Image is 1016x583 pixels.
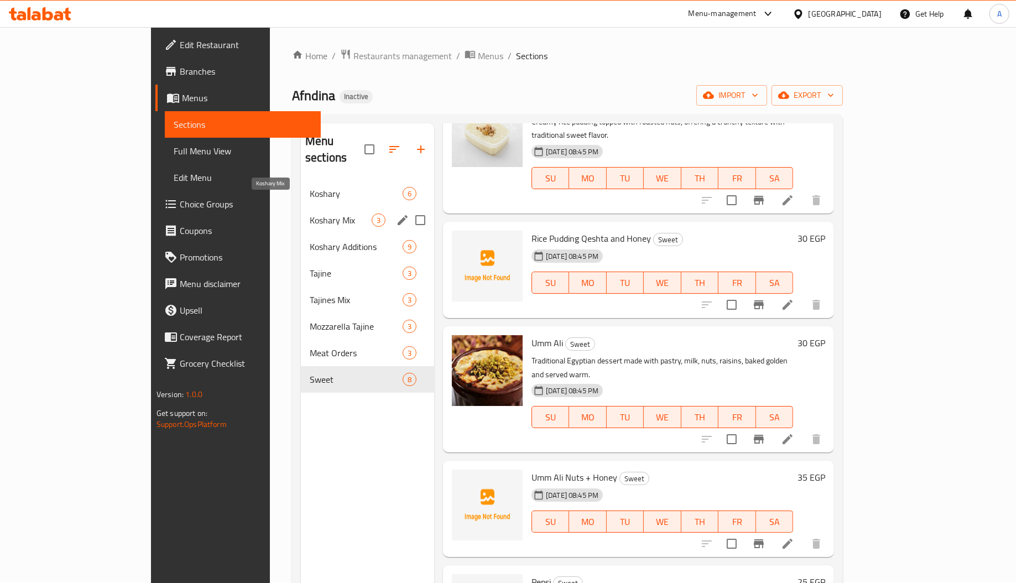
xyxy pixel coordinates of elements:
[372,215,385,226] span: 3
[607,272,644,294] button: TU
[532,335,563,351] span: Umm Ali
[569,511,606,533] button: MO
[756,511,793,533] button: SA
[174,118,312,131] span: Sections
[720,293,743,316] span: Select to update
[452,470,523,540] img: Umm Ali Nuts + Honey
[532,115,793,143] p: Creamy rice pudding topped with roasted nuts, offering a crunchy texture with traditional sweet f...
[394,212,411,228] button: edit
[532,511,569,533] button: SU
[180,357,312,370] span: Grocery Checklist
[180,65,312,78] span: Branches
[155,191,321,217] a: Choice Groups
[648,170,676,186] span: WE
[781,433,794,446] a: Edit menu item
[310,373,403,386] span: Sweet
[478,49,503,63] span: Menus
[760,409,789,425] span: SA
[301,176,434,397] nav: Menu sections
[705,89,758,102] span: import
[301,207,434,233] div: Koshary Mix3edit
[310,214,372,227] span: Koshary Mix
[155,297,321,324] a: Upsell
[403,374,416,385] span: 8
[180,277,312,290] span: Menu disclaimer
[541,251,603,262] span: [DATE] 08:45 PM
[452,96,523,167] img: Rice Pudding With Nuts
[746,530,772,557] button: Branch-specific-item
[340,92,373,101] span: Inactive
[165,138,321,164] a: Full Menu View
[681,406,718,428] button: TH
[644,406,681,428] button: WE
[997,8,1002,20] span: A
[644,272,681,294] button: WE
[516,49,548,63] span: Sections
[182,91,312,105] span: Menus
[340,49,452,63] a: Restaurants management
[781,537,794,550] a: Edit menu item
[532,230,651,247] span: Rice Pudding Qeshta and Honey
[403,240,416,253] div: items
[532,272,569,294] button: SU
[353,49,452,63] span: Restaurants management
[541,490,603,501] span: [DATE] 08:45 PM
[803,530,830,557] button: delete
[781,194,794,207] a: Edit menu item
[157,417,227,431] a: Support.OpsPlatform
[781,298,794,311] a: Edit menu item
[681,511,718,533] button: TH
[174,171,312,184] span: Edit Menu
[574,409,602,425] span: MO
[536,409,565,425] span: SU
[611,170,639,186] span: TU
[746,291,772,318] button: Branch-specific-item
[569,272,606,294] button: MO
[180,38,312,51] span: Edit Restaurant
[720,532,743,555] span: Select to update
[718,406,756,428] button: FR
[155,244,321,270] a: Promotions
[310,346,403,360] span: Meat Orders
[803,426,830,452] button: delete
[681,167,718,189] button: TH
[607,167,644,189] button: TU
[155,324,321,350] a: Coverage Report
[174,144,312,158] span: Full Menu View
[157,387,184,402] span: Version:
[358,138,381,161] span: Select all sections
[653,233,683,246] div: Sweet
[541,147,603,157] span: [DATE] 08:45 PM
[536,275,565,291] span: SU
[574,275,602,291] span: MO
[381,136,408,163] span: Sort sections
[756,406,793,428] button: SA
[403,373,416,386] div: items
[798,335,825,351] h6: 30 EGP
[756,167,793,189] button: SA
[798,231,825,246] h6: 30 EGP
[718,511,756,533] button: FR
[566,338,595,351] span: Sweet
[574,170,602,186] span: MO
[648,409,676,425] span: WE
[180,251,312,264] span: Promotions
[611,409,639,425] span: TU
[403,242,416,252] span: 9
[403,268,416,279] span: 3
[301,313,434,340] div: Mozzarella Tajine3
[155,217,321,244] a: Coupons
[772,85,843,106] button: export
[648,275,676,291] span: WE
[760,275,789,291] span: SA
[508,49,512,63] li: /
[686,409,714,425] span: TH
[611,275,639,291] span: TU
[536,170,565,186] span: SU
[746,187,772,214] button: Branch-specific-item
[452,231,523,301] img: Rice Pudding Qeshta and Honey
[301,180,434,207] div: Koshary6
[620,472,649,485] span: Sweet
[780,89,834,102] span: export
[611,514,639,530] span: TU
